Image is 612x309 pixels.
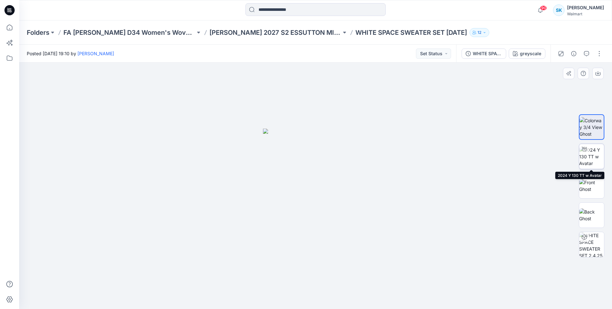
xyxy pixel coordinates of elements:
div: WHITE SPACE SWEATER SET [DATE] [473,50,502,57]
span: Posted [DATE] 19:10 by [27,50,114,57]
button: Details [569,49,579,59]
span: 90 [540,5,547,11]
div: [PERSON_NAME] [567,4,604,11]
a: [PERSON_NAME] 2027 S2 ESSUTTON MISSY WOVENS [209,28,341,37]
button: 12 [470,28,489,37]
img: Back Ghost [579,208,604,222]
p: WHITE SPACE SWEATER SET [DATE] [355,28,467,37]
img: WHITE SPACE SWEATER SET 2.4.25 greyscale [579,232,604,257]
img: Front Ghost [579,179,604,192]
p: 12 [477,29,481,36]
button: WHITE SPACE SWEATER SET [DATE] [462,49,506,59]
div: Walmart [567,11,604,16]
img: Colorway 3/4 View Ghost [579,117,604,137]
img: 2024 Y 130 TT w Avatar [579,147,604,167]
div: greyscale [520,50,541,57]
a: FA [PERSON_NAME] D34 Women's Wovens [63,28,195,37]
a: Folders [27,28,49,37]
button: greyscale [509,49,545,59]
a: [PERSON_NAME] [77,51,114,56]
img: eyJhbGciOiJIUzI1NiIsImtpZCI6IjAiLCJzbHQiOiJzZXMiLCJ0eXAiOiJKV1QifQ.eyJkYXRhIjp7InR5cGUiOiJzdG9yYW... [263,129,368,309]
div: SK [553,4,565,16]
